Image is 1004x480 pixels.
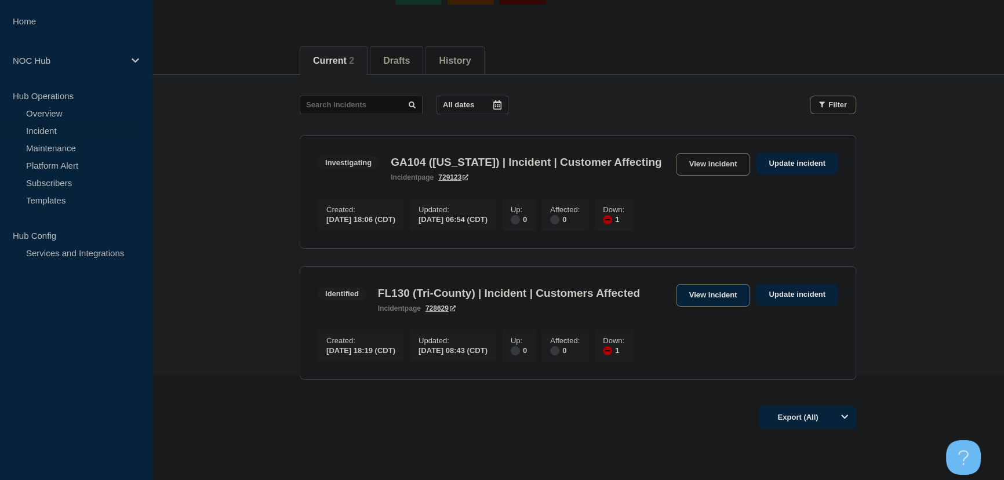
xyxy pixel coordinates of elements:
[318,287,366,300] span: Identified
[326,205,395,214] p: Created :
[326,336,395,345] p: Created :
[383,56,410,66] button: Drafts
[439,56,471,66] button: History
[436,96,508,114] button: All dates
[378,304,421,312] p: page
[313,56,354,66] button: Current 2
[326,345,395,355] div: [DATE] 18:19 (CDT)
[550,214,580,224] div: 0
[391,173,434,181] p: page
[419,214,488,224] div: [DATE] 06:54 (CDT)
[391,156,661,169] h3: GA104 ([US_STATE]) | Incident | Customer Affecting
[603,345,624,355] div: 1
[326,214,395,224] div: [DATE] 18:06 (CDT)
[676,153,751,176] a: View incident
[511,205,527,214] p: Up :
[603,215,612,224] div: down
[550,336,580,345] p: Affected :
[603,214,624,224] div: 1
[13,56,124,66] p: NOC Hub
[759,406,856,429] button: Export (All)
[550,346,559,355] div: disabled
[603,346,612,355] div: down
[511,215,520,224] div: disabled
[425,304,456,312] a: 728629
[756,284,838,306] a: Update incident
[300,96,423,114] input: Search incidents
[349,56,354,66] span: 2
[443,100,474,109] p: All dates
[756,153,838,174] a: Update incident
[419,336,488,345] p: Updated :
[676,284,751,307] a: View incident
[511,346,520,355] div: disabled
[550,345,580,355] div: 0
[378,287,640,300] h3: FL130 (Tri-County) | Incident | Customers Affected
[603,205,624,214] p: Down :
[318,156,379,169] span: Investigating
[511,214,527,224] div: 0
[550,205,580,214] p: Affected :
[391,173,417,181] span: incident
[419,205,488,214] p: Updated :
[810,96,856,114] button: Filter
[511,345,527,355] div: 0
[833,406,856,429] button: Options
[438,173,468,181] a: 729123
[550,215,559,224] div: disabled
[378,304,405,312] span: incident
[946,440,981,475] iframe: Help Scout Beacon - Open
[419,345,488,355] div: [DATE] 08:43 (CDT)
[511,336,527,345] p: Up :
[603,336,624,345] p: Down :
[828,100,847,109] span: Filter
